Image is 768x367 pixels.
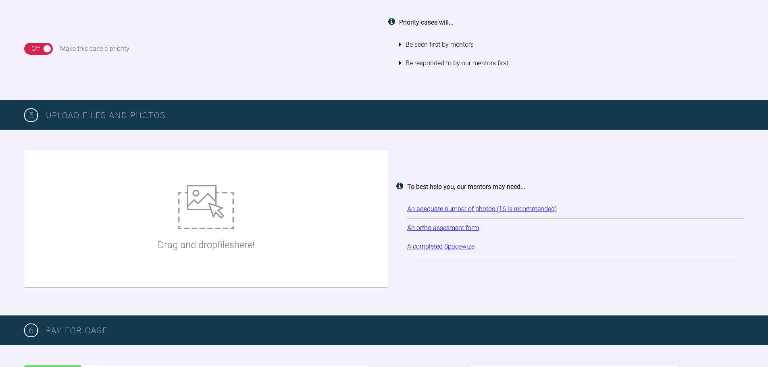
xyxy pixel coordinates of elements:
[407,183,525,191] strong: To best help you, our mentors may need...
[60,44,129,54] div: Make this case a priority
[31,44,40,54] div: Off
[46,109,744,122] h3: Upload Files and Photos
[407,224,479,232] a: An ortho assesment form
[407,205,557,213] a: An adequate number of photos (16 is recommended)
[399,35,744,54] li: Be seen first by mentors
[399,19,454,26] strong: Priority cases will...
[46,324,744,337] h3: PAY FOR CASE
[399,54,744,73] li: Be responded to by our mentors first
[158,237,254,253] p: Drag and drop files here!
[24,108,38,122] span: 5
[24,323,38,337] span: 6
[407,243,475,250] a: A completed Spacewize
